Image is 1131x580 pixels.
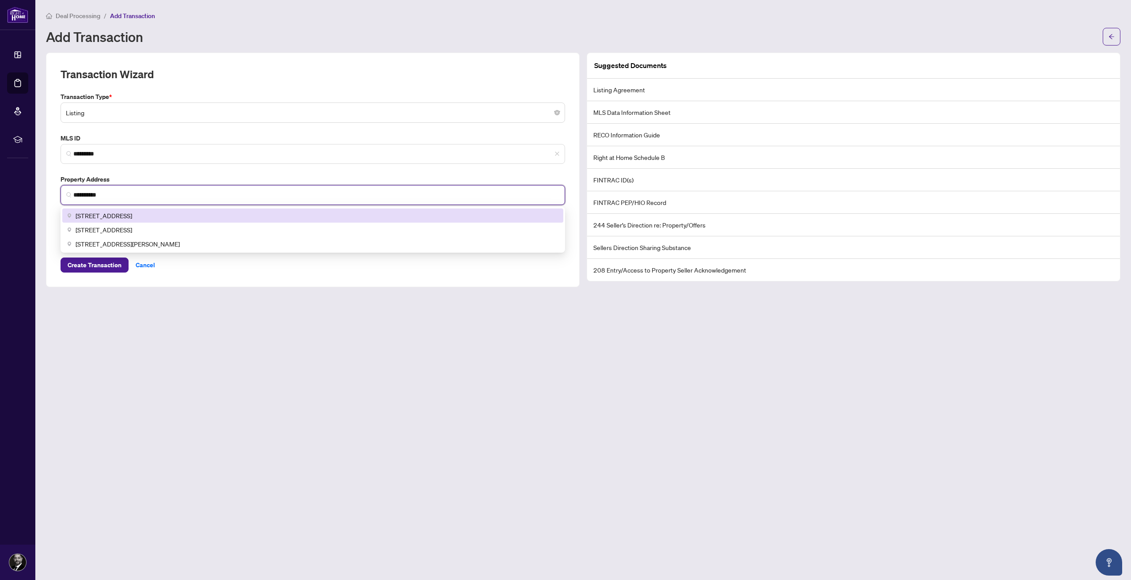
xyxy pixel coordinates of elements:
[56,12,100,20] span: Deal Processing
[136,258,155,272] span: Cancel
[76,239,180,249] span: [STREET_ADDRESS][PERSON_NAME]
[76,211,132,220] span: [STREET_ADDRESS]
[587,124,1120,146] li: RECO Information Guide
[587,146,1120,169] li: Right at Home Schedule B
[554,151,560,156] span: close
[587,259,1120,281] li: 208 Entry/Access to Property Seller Acknowledgement
[587,79,1120,101] li: Listing Agreement
[1108,34,1115,40] span: arrow-left
[61,174,565,184] label: Property Address
[587,101,1120,124] li: MLS Data Information Sheet
[7,7,28,23] img: logo
[554,110,560,115] span: close-circle
[66,192,72,197] img: search_icon
[1096,549,1122,576] button: Open asap
[46,13,52,19] span: home
[61,133,565,143] label: MLS ID
[104,11,106,21] li: /
[46,30,143,44] h1: Add Transaction
[129,258,162,273] button: Cancel
[61,258,129,273] button: Create Transaction
[61,92,565,102] label: Transaction Type
[68,258,121,272] span: Create Transaction
[66,104,560,121] span: Listing
[587,236,1120,259] li: Sellers Direction Sharing Substance
[587,191,1120,214] li: FINTRAC PEP/HIO Record
[587,214,1120,236] li: 244 Seller’s Direction re: Property/Offers
[587,169,1120,191] li: FINTRAC ID(s)
[76,225,132,235] span: [STREET_ADDRESS]
[594,60,667,71] article: Suggested Documents
[110,12,155,20] span: Add Transaction
[66,151,72,156] img: search_icon
[61,67,154,81] h2: Transaction Wizard
[9,554,26,571] img: Profile Icon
